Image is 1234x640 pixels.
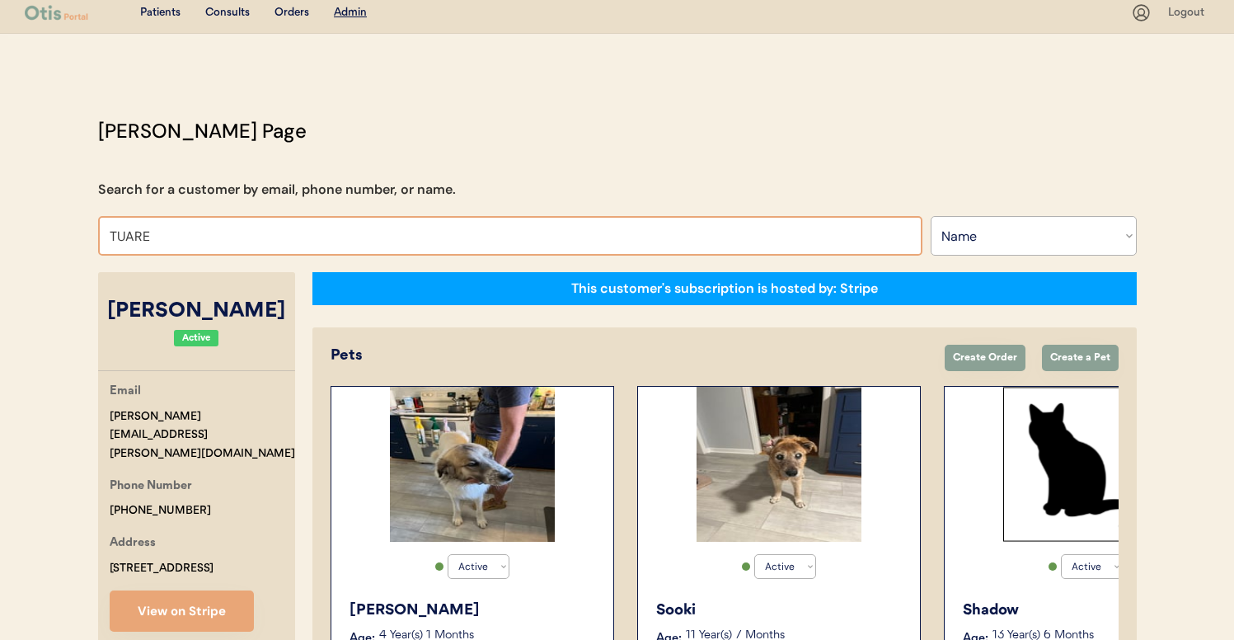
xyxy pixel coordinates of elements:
[110,501,211,520] div: [PHONE_NUMBER]
[390,387,555,542] img: image.jpg
[963,600,1210,622] div: Shadow
[110,382,141,402] div: Email
[1168,5,1209,21] div: Logout
[571,280,878,298] div: This customer's subscription is hosted by: Stripe
[98,216,922,256] input: Search by name
[110,407,295,464] div: [PERSON_NAME][EMAIL_ADDRESS][PERSON_NAME][DOMAIN_NAME]
[1042,345,1119,371] button: Create a Pet
[98,116,307,146] div: [PERSON_NAME] Page
[110,559,213,578] div: [STREET_ADDRESS]
[945,345,1025,371] button: Create Order
[1003,387,1168,542] img: Rectangle%2029%20%281%29.svg
[98,296,295,327] div: [PERSON_NAME]
[334,7,367,18] u: Admin
[274,5,309,21] div: Orders
[350,600,597,622] div: [PERSON_NAME]
[110,591,254,632] button: View on Stripe
[205,5,250,21] div: Consults
[110,477,192,497] div: Phone Number
[110,534,156,554] div: Address
[331,345,928,367] div: Pets
[98,180,456,200] div: Search for a customer by email, phone number, or name.
[656,600,903,622] div: Sooki
[140,5,181,21] div: Patients
[697,387,861,542] img: IMG_6033.jpeg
